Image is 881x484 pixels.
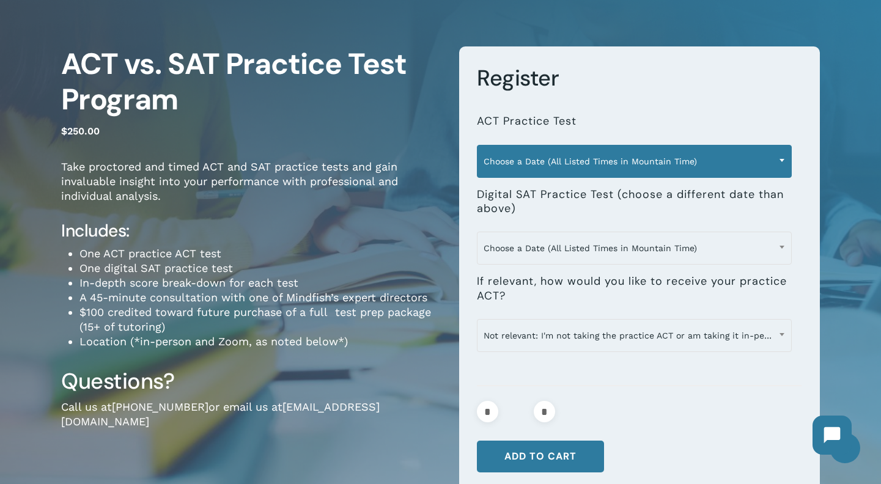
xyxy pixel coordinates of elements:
li: A 45-minute consultation with one of Mindfish’s expert directors [79,290,441,305]
li: Location (*in-person and Zoom, as noted below*) [79,334,441,349]
button: Add to cart [477,441,604,472]
span: Not relevant: I'm not taking the practice ACT or am taking it in-person [477,323,791,348]
label: Digital SAT Practice Test (choose a different date than above) [477,188,792,216]
label: ACT Practice Test [477,114,577,128]
h4: Includes: [61,220,441,242]
p: Call us at or email us at [61,400,441,446]
span: Choose a Date (All Listed Times in Mountain Time) [477,148,791,174]
bdi: 250.00 [61,125,100,137]
a: [PHONE_NUMBER] [112,400,208,413]
li: One ACT practice ACT test [79,246,441,261]
span: Choose a Date (All Listed Times in Mountain Time) [477,235,791,261]
input: Product quantity [502,401,530,422]
span: Not relevant: I'm not taking the practice ACT or am taking it in-person [477,319,792,352]
a: [EMAIL_ADDRESS][DOMAIN_NAME] [61,400,380,428]
li: One digital SAT practice test [79,261,441,276]
h3: Questions? [61,367,441,395]
h3: Register [477,64,802,92]
h1: ACT vs. SAT Practice Test Program [61,46,441,117]
label: If relevant, how would you like to receive your practice ACT? [477,274,792,303]
p: Take proctored and timed ACT and SAT practice tests and gain invaluable insight into your perform... [61,159,441,220]
span: $ [61,125,67,137]
li: $100 credited toward future purchase of a full test prep package (15+ of tutoring) [79,305,441,334]
span: Choose a Date (All Listed Times in Mountain Time) [477,145,792,178]
li: In-depth score break-down for each test [79,276,441,290]
span: Choose a Date (All Listed Times in Mountain Time) [477,232,792,265]
iframe: Chatbot [800,403,864,467]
